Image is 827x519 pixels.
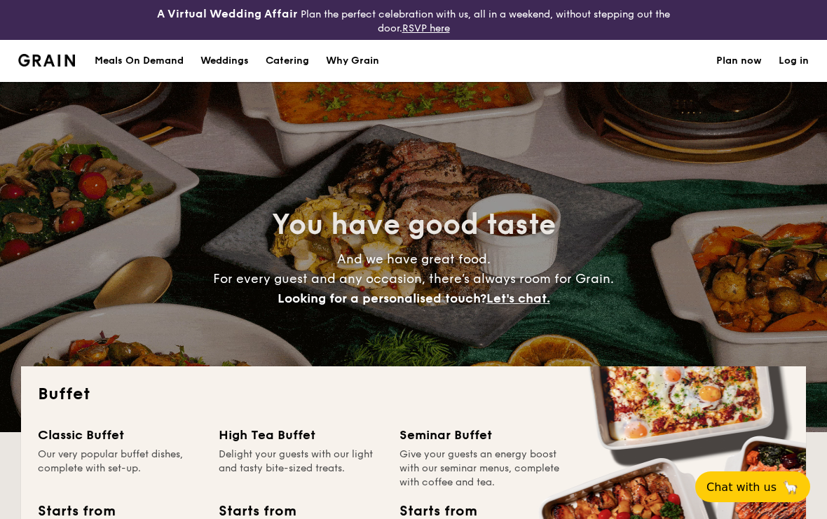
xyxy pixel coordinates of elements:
span: Let's chat. [486,291,550,306]
a: RSVP here [402,22,450,34]
div: Classic Buffet [38,425,202,445]
a: Why Grain [317,40,388,82]
span: You have good taste [272,208,556,242]
div: Seminar Buffet [399,425,563,445]
a: Log in [779,40,809,82]
img: Grain [18,54,75,67]
span: And we have great food. For every guest and any occasion, there’s always room for Grain. [213,251,614,306]
a: Weddings [192,40,257,82]
div: Plan the perfect celebration with us, all in a weekend, without stepping out the door. [138,6,690,34]
div: High Tea Buffet [219,425,383,445]
div: Why Grain [326,40,379,82]
div: Delight your guests with our light and tasty bite-sized treats. [219,448,383,490]
a: Plan now [716,40,762,82]
a: Logotype [18,54,75,67]
h4: A Virtual Wedding Affair [157,6,298,22]
h2: Buffet [38,383,789,406]
span: Looking for a personalised touch? [278,291,486,306]
a: Catering [257,40,317,82]
div: Meals On Demand [95,40,184,82]
div: Give your guests an energy boost with our seminar menus, complete with coffee and tea. [399,448,563,490]
span: 🦙 [782,479,799,495]
div: Weddings [200,40,249,82]
a: Meals On Demand [86,40,192,82]
h1: Catering [266,40,309,82]
div: Our very popular buffet dishes, complete with set-up. [38,448,202,490]
button: Chat with us🦙 [695,471,810,502]
span: Chat with us [706,480,777,494]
